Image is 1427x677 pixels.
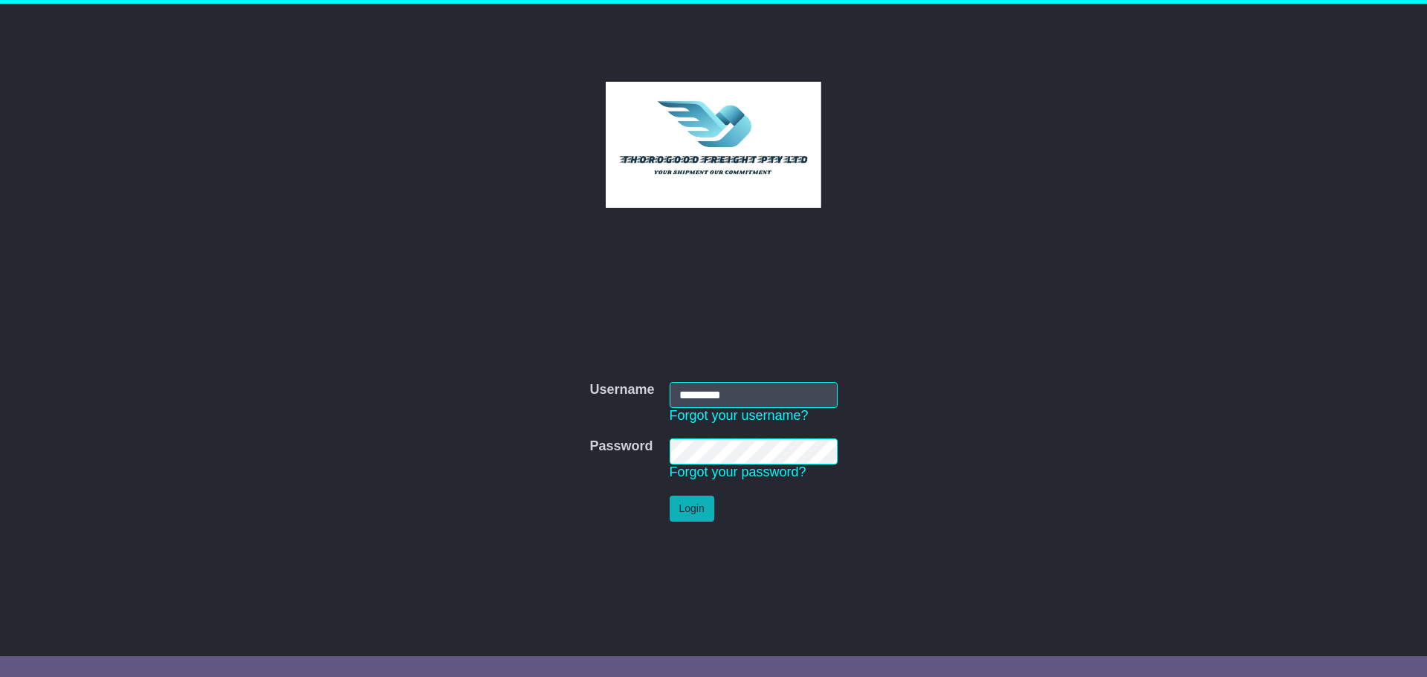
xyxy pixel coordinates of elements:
[670,464,806,479] a: Forgot your password?
[606,82,822,208] img: Thorogood Freight Pty Ltd
[670,496,714,522] button: Login
[589,438,653,455] label: Password
[589,382,654,398] label: Username
[670,408,809,423] a: Forgot your username?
